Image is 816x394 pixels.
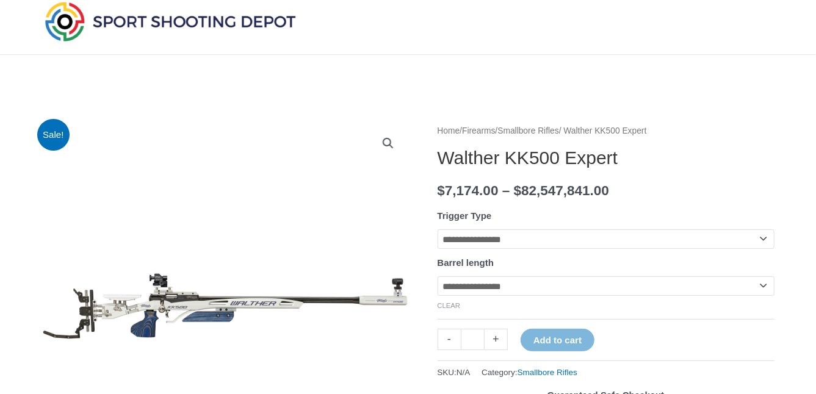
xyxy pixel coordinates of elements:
span: $ [514,183,522,198]
button: Add to cart [521,329,594,351]
a: - [438,329,461,350]
span: $ [438,183,446,198]
span: Category: [482,365,577,380]
bdi: 7,174.00 [438,183,499,198]
a: Firearms [462,126,495,135]
a: Home [438,126,460,135]
input: Product quantity [461,329,485,350]
a: View full-screen image gallery [377,132,399,154]
label: Barrel length [438,257,494,268]
span: – [502,183,510,198]
a: Smallbore Rifles [497,126,558,135]
span: N/A [457,368,471,377]
label: Trigger Type [438,210,492,221]
span: SKU: [438,365,471,380]
nav: Breadcrumb [438,123,774,139]
h1: Walther KK500 Expert [438,147,774,169]
a: Smallbore Rifles [518,368,577,377]
a: + [485,329,508,350]
bdi: 82,547,841.00 [514,183,609,198]
span: Sale! [37,119,70,151]
a: Clear options [438,302,461,309]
